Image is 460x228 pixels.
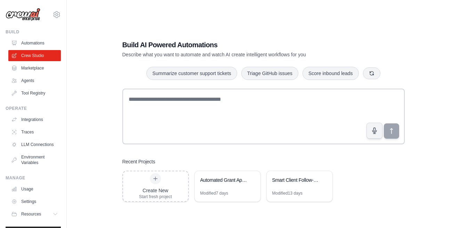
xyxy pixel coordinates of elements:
button: Click to speak your automation idea [366,123,382,139]
a: Traces [8,127,61,138]
div: Manage [6,175,61,181]
div: Start fresh project [139,194,172,199]
a: Agents [8,75,61,86]
a: Usage [8,184,61,195]
div: Operate [6,106,61,111]
a: Crew Studio [8,50,61,61]
a: Settings [8,196,61,207]
a: Automations [8,38,61,49]
div: Modified 7 days [200,190,228,196]
img: Logo [6,8,40,21]
p: Describe what you want to automate and watch AI create intelligent workflows for you [122,51,356,58]
button: Summarize customer support tickets [146,67,237,80]
div: Modified 13 days [272,190,302,196]
div: Build [6,29,61,35]
div: Create New [139,187,172,194]
h1: Build AI Powered Automations [122,40,356,50]
a: Integrations [8,114,61,125]
div: Smart Client Follow-up & Scheduling System [272,177,320,184]
h3: Recent Projects [122,158,155,165]
button: Get new suggestions [363,67,380,79]
div: Automated Grant Application System [200,177,248,184]
a: Tool Registry [8,88,61,99]
button: Triage GitHub issues [241,67,298,80]
a: Marketplace [8,63,61,74]
button: Score inbound leads [302,67,359,80]
span: Resources [21,211,41,217]
a: LLM Connections [8,139,61,150]
button: Resources [8,209,61,220]
a: Environment Variables [8,152,61,168]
